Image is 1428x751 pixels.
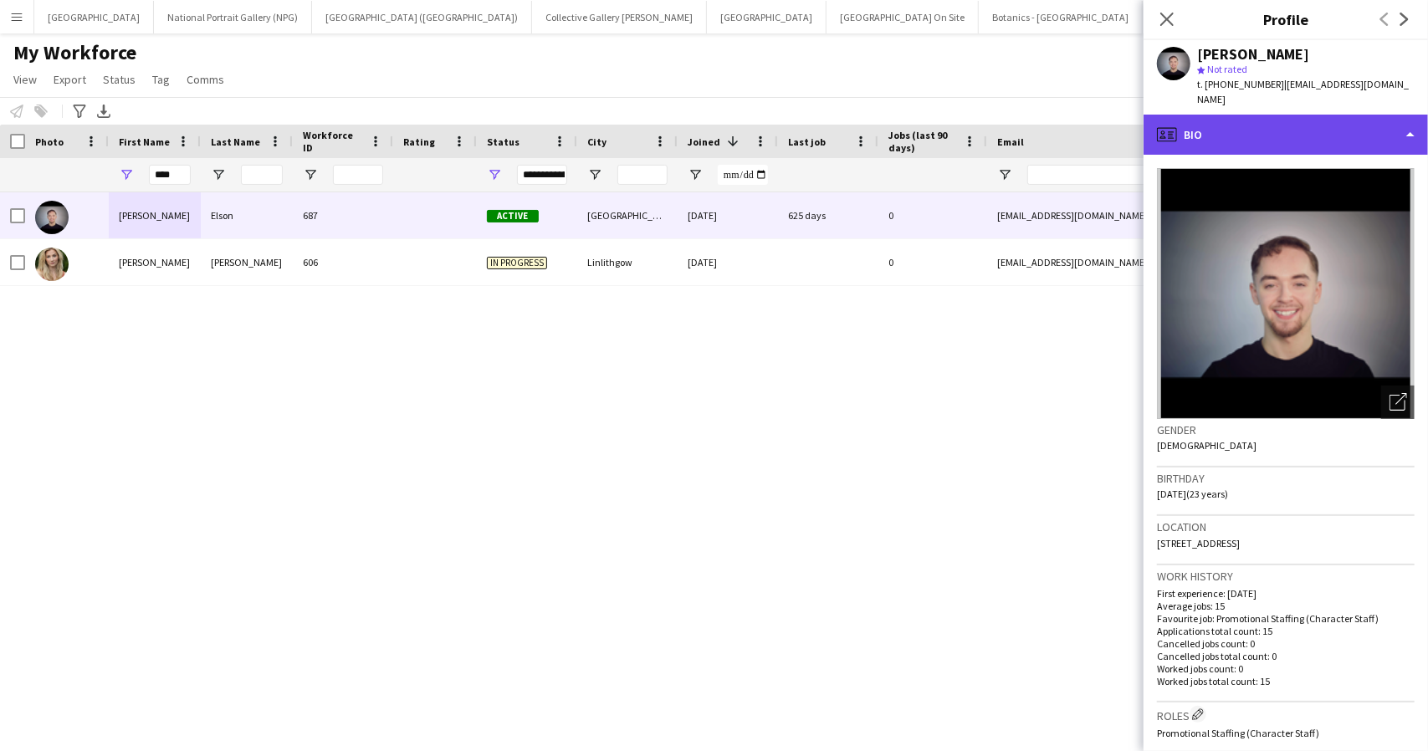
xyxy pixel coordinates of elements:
div: [PERSON_NAME] [109,192,201,238]
input: Joined Filter Input [718,165,768,185]
div: 687 [293,192,393,238]
button: Open Filter Menu [487,167,502,182]
p: Favourite job: Promotional Staffing (Character Staff) [1157,612,1415,625]
span: Photo [35,135,64,148]
p: Applications total count: 15 [1157,625,1415,637]
div: Open photos pop-in [1381,386,1415,419]
div: [PERSON_NAME] [1197,47,1309,62]
span: Status [487,135,520,148]
span: Tag [152,72,170,87]
a: Tag [146,69,177,90]
app-action-btn: Advanced filters [69,101,90,121]
a: Status [96,69,142,90]
span: Promotional Staffing (Character Staff) [1157,727,1319,739]
p: Cancelled jobs total count: 0 [1157,650,1415,662]
app-action-btn: Export XLSX [94,101,114,121]
div: Bio [1144,115,1428,155]
button: [GEOGRAPHIC_DATA] (HES) [1143,1,1287,33]
span: Active [487,210,539,222]
div: [EMAIL_ADDRESS][DOMAIN_NAME] [987,192,1322,238]
span: View [13,72,37,87]
button: Open Filter Menu [303,167,318,182]
button: [GEOGRAPHIC_DATA] [34,1,154,33]
span: Joined [688,135,720,148]
button: Open Filter Menu [119,167,134,182]
h3: Birthday [1157,471,1415,486]
input: Last Name Filter Input [241,165,283,185]
span: [DEMOGRAPHIC_DATA] [1157,439,1257,452]
span: City [587,135,607,148]
div: Elson [201,192,293,238]
div: [PERSON_NAME] [201,239,293,285]
button: National Portrait Gallery (NPG) [154,1,312,33]
p: First experience: [DATE] [1157,587,1415,600]
span: Rating [403,135,435,148]
div: 625 days [778,192,878,238]
div: 606 [293,239,393,285]
span: First Name [119,135,170,148]
h3: Profile [1144,8,1428,30]
p: Worked jobs count: 0 [1157,662,1415,675]
span: t. [PHONE_NUMBER] [1197,78,1284,90]
input: First Name Filter Input [149,165,191,185]
button: Collective Gallery [PERSON_NAME] [532,1,707,33]
button: Open Filter Menu [587,167,602,182]
button: Open Filter Menu [997,167,1012,182]
div: [PERSON_NAME] [109,239,201,285]
span: Last Name [211,135,260,148]
div: [EMAIL_ADDRESS][DOMAIN_NAME] [987,239,1322,285]
span: | [EMAIL_ADDRESS][DOMAIN_NAME] [1197,78,1409,105]
button: Botanics - [GEOGRAPHIC_DATA] [979,1,1143,33]
div: [GEOGRAPHIC_DATA] [577,192,678,238]
h3: Location [1157,519,1415,534]
span: Workforce ID [303,129,363,154]
a: Comms [180,69,231,90]
span: Jobs (last 90 days) [888,129,957,154]
h3: Work history [1157,569,1415,584]
h3: Gender [1157,422,1415,437]
img: Roni Armstrong [35,248,69,281]
span: Last job [788,135,826,148]
button: Open Filter Menu [688,167,703,182]
input: Workforce ID Filter Input [333,165,383,185]
span: Export [54,72,86,87]
input: City Filter Input [617,165,668,185]
img: Crew avatar or photo [1157,168,1415,419]
p: Cancelled jobs count: 0 [1157,637,1415,650]
button: [GEOGRAPHIC_DATA] [707,1,827,33]
div: 0 [878,239,987,285]
div: [DATE] [678,239,778,285]
span: In progress [487,257,547,269]
span: [DATE] (23 years) [1157,488,1228,500]
span: Status [103,72,136,87]
img: Roni Elson [35,201,69,234]
input: Email Filter Input [1027,165,1312,185]
span: Email [997,135,1024,148]
span: My Workforce [13,40,136,65]
button: Open Filter Menu [211,167,226,182]
button: [GEOGRAPHIC_DATA] ([GEOGRAPHIC_DATA]) [312,1,532,33]
h3: Roles [1157,706,1415,723]
button: [GEOGRAPHIC_DATA] On Site [827,1,979,33]
div: Linlithgow [577,239,678,285]
p: Worked jobs total count: 15 [1157,675,1415,687]
p: Average jobs: 15 [1157,600,1415,612]
div: 0 [878,192,987,238]
span: Not rated [1207,63,1247,75]
a: Export [47,69,93,90]
div: [DATE] [678,192,778,238]
a: View [7,69,44,90]
span: Comms [187,72,224,87]
span: [STREET_ADDRESS] [1157,537,1240,549]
